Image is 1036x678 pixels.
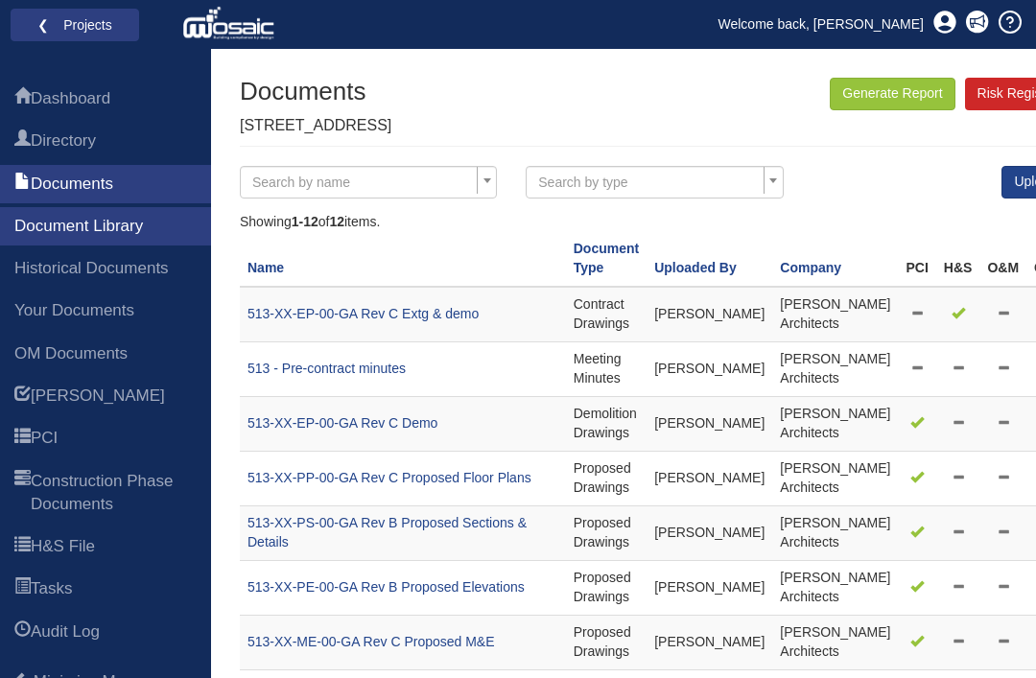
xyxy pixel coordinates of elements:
[979,232,1026,287] th: O&M
[566,452,647,506] td: Proposed Drawings
[31,620,100,643] span: Audit Log
[566,342,647,397] td: Meeting Minutes
[772,342,898,397] td: [PERSON_NAME] Architects
[647,616,772,670] td: [PERSON_NAME]
[566,506,647,561] td: Proposed Drawings
[772,506,898,561] td: [PERSON_NAME] Architects
[31,577,72,600] span: Tasks
[292,214,318,229] b: 1-12
[647,561,772,616] td: [PERSON_NAME]
[647,287,772,341] td: [PERSON_NAME]
[247,579,525,595] a: 513-XX-PE-00-GA Rev B Proposed Elevations
[14,536,31,559] span: H&S File
[247,515,527,549] a: 513-XX-PS-00-GA Rev B Proposed Sections & Details
[936,232,980,287] th: H&S
[566,616,647,670] td: Proposed Drawings
[14,257,169,280] span: Historical Documents
[772,452,898,506] td: [PERSON_NAME] Architects
[247,361,406,376] a: 513 - Pre-contract minutes
[574,241,639,275] a: Document Type
[566,397,647,452] td: Demolition Drawings
[14,428,31,451] span: PCI
[14,342,128,365] span: OM Documents
[647,397,772,452] td: [PERSON_NAME]
[31,535,95,558] span: H&S File
[14,386,31,409] span: HARI
[23,12,127,37] a: ❮ Projects
[182,5,279,43] img: logo_white.png
[31,427,58,450] span: PCI
[247,415,437,431] a: 513-XX-EP-00-GA Rev C Demo
[772,287,898,341] td: [PERSON_NAME] Architects
[31,173,113,196] span: Documents
[647,506,772,561] td: [PERSON_NAME]
[247,470,531,485] a: 513-XX-PP-00-GA Rev C Proposed Floor Plans
[647,452,772,506] td: [PERSON_NAME]
[252,175,350,190] span: Search by name
[898,232,935,287] th: PCI
[31,87,110,110] span: Dashboard
[14,88,31,111] span: Dashboard
[780,260,841,275] a: Company
[247,260,284,275] a: Name
[772,561,898,616] td: [PERSON_NAME] Architects
[14,130,31,153] span: Directory
[704,10,938,38] a: Welcome back, [PERSON_NAME]
[14,621,31,644] span: Audit Log
[647,342,772,397] td: [PERSON_NAME]
[247,306,479,321] a: 513-XX-EP-00-GA Rev C Extg & demo
[31,129,96,152] span: Directory
[772,397,898,452] td: [PERSON_NAME] Architects
[830,78,954,110] button: Generate Report
[14,471,31,518] span: Construction Phase Documents
[31,385,165,408] span: HARI
[772,616,898,670] td: [PERSON_NAME] Architects
[654,260,737,275] a: Uploaded By
[240,115,391,137] p: [STREET_ADDRESS]
[329,214,344,229] b: 12
[566,287,647,341] td: Contract Drawings
[14,299,134,322] span: Your Documents
[240,78,391,105] h1: Documents
[538,175,627,190] span: Search by type
[14,578,31,601] span: Tasks
[14,215,143,238] span: Document Library
[31,470,197,517] span: Construction Phase Documents
[566,561,647,616] td: Proposed Drawings
[14,174,31,197] span: Documents
[247,634,495,649] a: 513-XX-ME-00-GA Rev C Proposed M&E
